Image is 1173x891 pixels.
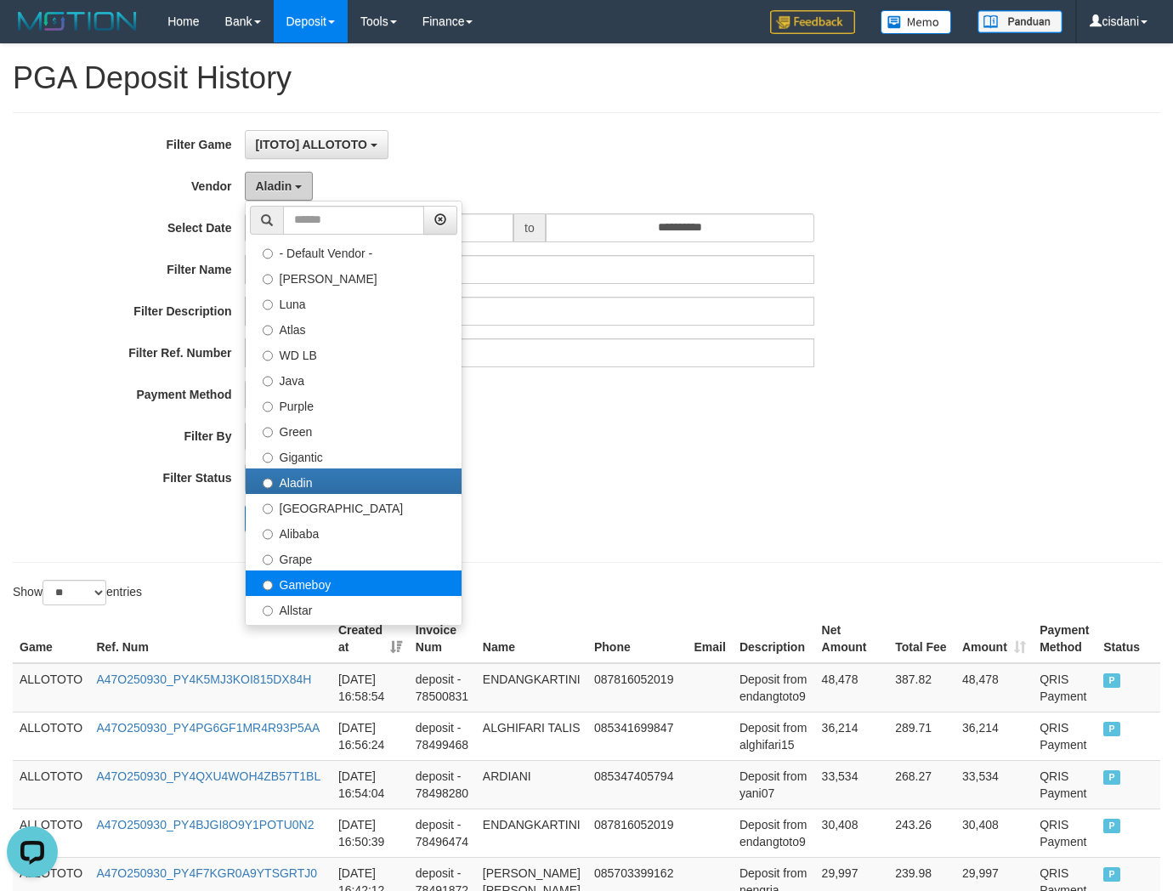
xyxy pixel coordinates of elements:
[246,545,462,570] label: Grape
[733,615,815,663] th: Description
[409,760,476,809] td: deposit - 78498280
[1103,673,1120,688] span: PAID
[246,264,462,290] label: [PERSON_NAME]
[1103,819,1120,833] span: PAID
[513,213,546,242] span: to
[1033,615,1096,663] th: Payment Method
[409,615,476,663] th: Invoice Num
[476,760,587,809] td: ARDIANI
[815,712,889,760] td: 36,214
[96,769,320,783] a: A47O250930_PY4QXU4WOH4ZB57T1BL
[331,712,409,760] td: [DATE] 16:56:24
[888,712,955,760] td: 289.71
[263,427,274,438] input: Green
[246,392,462,417] label: Purple
[815,760,889,809] td: 33,534
[263,580,274,591] input: Gameboy
[1103,867,1120,882] span: PAID
[246,570,462,596] label: Gameboy
[245,172,314,201] button: Aladin
[815,809,889,857] td: 30,408
[815,615,889,663] th: Net Amount
[955,712,1033,760] td: 36,214
[1033,809,1096,857] td: QRIS Payment
[977,10,1062,33] img: panduan.png
[96,721,320,735] a: A47O250930_PY4PG6GF1MR4R93P5AA
[687,615,733,663] th: Email
[331,615,409,663] th: Created at: activate to sort column ascending
[96,818,314,831] a: A47O250930_PY4BJGI8O9Y1POTU0N2
[246,417,462,443] label: Green
[770,10,855,34] img: Feedback.jpg
[42,580,106,605] select: Showentries
[7,7,58,58] button: Open LiveChat chat widget
[263,605,274,616] input: Allstar
[263,248,274,259] input: - Default Vendor -
[1103,722,1120,736] span: PAID
[587,760,687,809] td: 085347405794
[1033,663,1096,712] td: QRIS Payment
[256,138,367,151] span: [ITOTO] ALLOTOTO
[263,401,274,412] input: Purple
[331,760,409,809] td: [DATE] 16:54:04
[815,663,889,712] td: 48,478
[263,376,274,387] input: Java
[587,809,687,857] td: 087816052019
[1033,712,1096,760] td: QRIS Payment
[246,519,462,545] label: Alibaba
[476,809,587,857] td: ENDANGKARTINI
[13,580,142,605] label: Show entries
[1103,770,1120,785] span: PAID
[476,615,587,663] th: Name
[263,350,274,361] input: WD LB
[409,809,476,857] td: deposit - 78496474
[331,663,409,712] td: [DATE] 16:58:54
[263,503,274,514] input: [GEOGRAPHIC_DATA]
[246,239,462,264] label: - Default Vendor -
[733,760,815,809] td: Deposit from yani07
[409,712,476,760] td: deposit - 78499468
[13,615,89,663] th: Game
[256,179,292,193] span: Aladin
[263,452,274,463] input: Gigantic
[476,712,587,760] td: ALGHIFARI TALIS
[246,290,462,315] label: Luna
[733,809,815,857] td: Deposit from endangtoto9
[263,299,274,310] input: Luna
[955,615,1033,663] th: Amount: activate to sort column ascending
[587,663,687,712] td: 087816052019
[246,366,462,392] label: Java
[13,9,142,34] img: MOTION_logo.png
[246,468,462,494] label: Aladin
[409,663,476,712] td: deposit - 78500831
[888,760,955,809] td: 268.27
[331,809,409,857] td: [DATE] 16:50:39
[89,615,331,663] th: Ref. Num
[246,621,462,647] label: Xtr
[246,341,462,366] label: WD LB
[733,712,815,760] td: Deposit from alghifari15
[881,10,952,34] img: Button%20Memo.svg
[476,663,587,712] td: ENDANGKARTINI
[13,809,89,857] td: ALLOTOTO
[1033,760,1096,809] td: QRIS Payment
[888,615,955,663] th: Total Fee
[263,478,274,489] input: Aladin
[888,663,955,712] td: 387.82
[13,760,89,809] td: ALLOTOTO
[245,130,388,159] button: [ITOTO] ALLOTOTO
[263,274,274,285] input: [PERSON_NAME]
[263,325,274,336] input: Atlas
[587,712,687,760] td: 085341699847
[246,443,462,468] label: Gigantic
[888,809,955,857] td: 243.26
[13,712,89,760] td: ALLOTOTO
[13,663,89,712] td: ALLOTOTO
[955,663,1033,712] td: 48,478
[246,315,462,341] label: Atlas
[955,760,1033,809] td: 33,534
[587,615,687,663] th: Phone
[263,554,274,565] input: Grape
[96,673,311,686] a: A47O250930_PY4K5MJ3KOI815DX84H
[96,866,317,880] a: A47O250930_PY4F7KGR0A9YTSGRTJ0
